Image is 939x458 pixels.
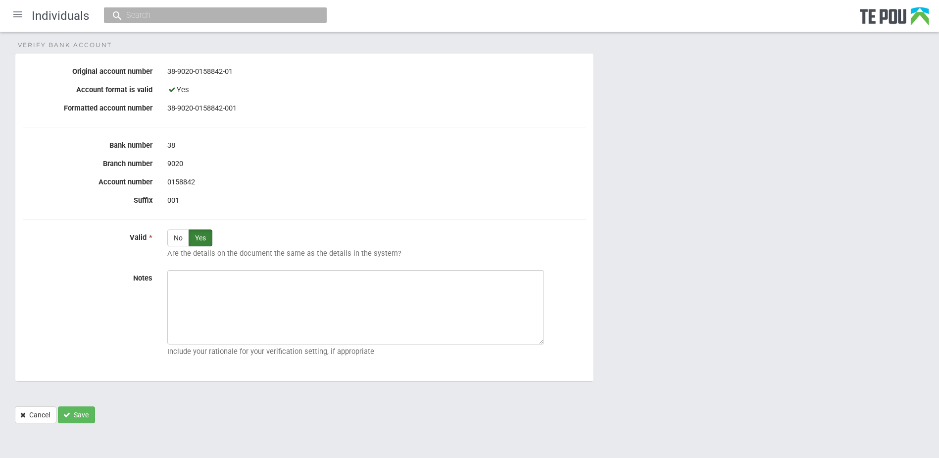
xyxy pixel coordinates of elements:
[133,274,152,283] span: Notes
[15,174,160,186] label: Account number
[167,82,586,99] div: Yes
[130,233,147,242] span: Valid
[167,229,189,246] label: No
[167,156,586,172] div: 9020
[167,347,586,356] p: Include your rationale for your verification setting, if appropriate
[18,41,112,50] span: Verify Bank Account
[15,156,160,168] label: Branch number
[58,406,95,423] button: Save
[15,63,160,76] label: Original account number
[167,174,586,191] div: 0158842
[15,137,160,150] label: Bank number
[167,63,586,80] div: 38-9020-0158842-01
[167,249,586,258] p: Are the details on the document the same as the details in the system?
[15,406,56,423] a: Cancel
[15,100,160,113] label: Formatted account number
[189,229,212,246] label: Yes
[167,137,586,154] div: 38
[123,10,297,20] input: Search
[15,82,160,94] label: Account format is valid
[15,192,160,205] label: Suffix
[167,100,586,117] div: 38-9020-0158842-001
[167,192,586,209] div: 001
